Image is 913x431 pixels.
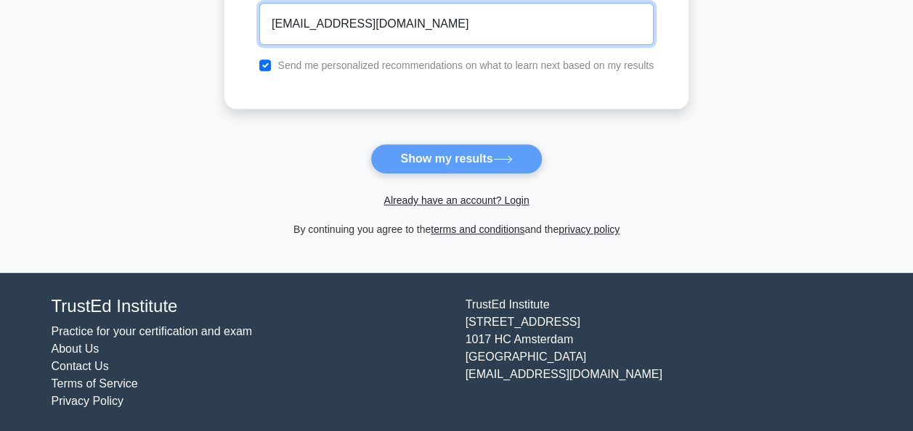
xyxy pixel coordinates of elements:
[52,296,448,317] h4: TrustEd Institute
[431,223,524,235] a: terms and conditions
[52,360,109,372] a: Contact Us
[52,395,124,407] a: Privacy Policy
[277,59,654,71] label: Send me personalized recommendations on what to learn next based on my results
[52,377,138,390] a: Terms of Service
[259,3,654,45] input: Email
[559,223,620,235] a: privacy policy
[52,342,100,355] a: About Us
[384,194,529,206] a: Already have an account? Login
[52,325,253,337] a: Practice for your certification and exam
[216,221,697,238] div: By continuing you agree to the and the
[457,296,871,410] div: TrustEd Institute [STREET_ADDRESS] 1017 HC Amsterdam [GEOGRAPHIC_DATA] [EMAIL_ADDRESS][DOMAIN_NAME]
